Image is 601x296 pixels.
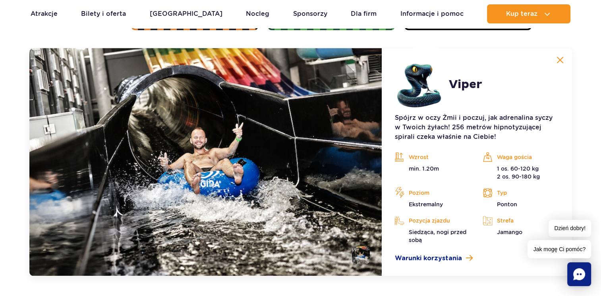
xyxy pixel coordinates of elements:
[293,4,327,23] a: Sponsorzy
[483,151,559,163] p: Waga gościa
[487,4,570,23] button: Kup teraz
[483,228,559,236] p: Jamango
[448,77,482,92] h2: Viper
[81,4,126,23] a: Bilety i oferta
[483,200,559,208] p: Ponton
[394,254,462,263] span: Warunki korzystania
[394,165,471,173] p: min. 1.20m
[394,113,559,142] p: Spójrz w oczy Żmii i poczuj, jak adrenalina syczy w Twoich żyłach! 256 metrów hipnotyzującej spir...
[351,4,377,23] a: Dla firm
[394,200,471,208] p: Ekstremalny
[567,262,591,286] div: Chat
[394,254,559,263] a: Warunki korzystania
[400,4,464,23] a: Informacje i pomoc
[394,61,442,108] img: 683e9da1f380d703171350.png
[246,4,269,23] a: Nocleg
[31,4,58,23] a: Atrakcje
[483,215,559,227] p: Strefa
[506,10,537,17] span: Kup teraz
[483,187,559,199] p: Typ
[394,187,471,199] p: Poziom
[394,151,471,163] p: Wzrost
[394,215,471,227] p: Pozycja zjazdu
[549,220,591,237] span: Dzień dobry!
[150,4,222,23] a: [GEOGRAPHIC_DATA]
[528,240,591,258] span: Jak mogę Ci pomóc?
[394,228,471,244] p: Siedząca, nogi przed sobą
[483,165,559,181] p: 1 os. 60-120 kg 2 os. 90-180 kg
